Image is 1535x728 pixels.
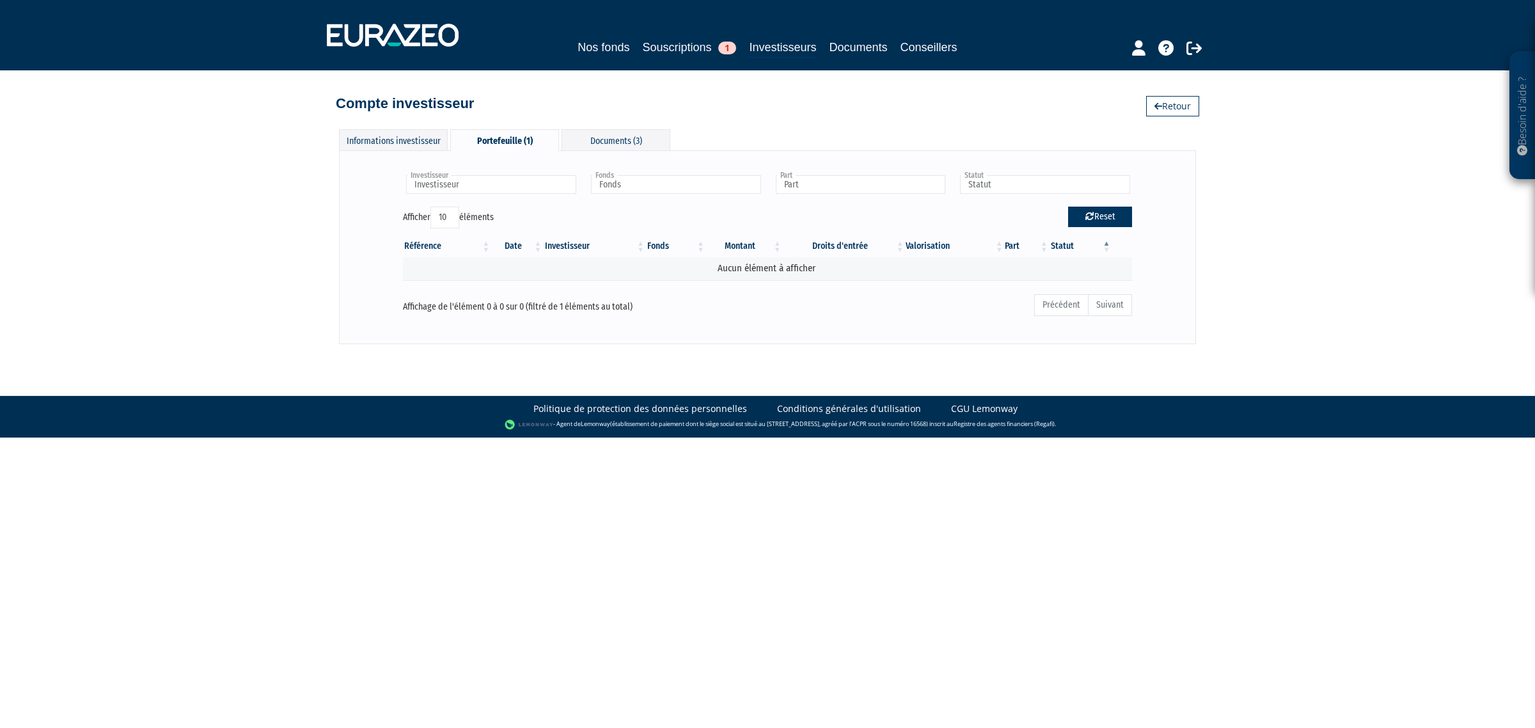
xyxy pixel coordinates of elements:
[783,235,906,257] th: Droits d'entrée: activer pour trier la colonne par ordre croissant
[1068,207,1132,227] button: Reset
[403,235,491,257] th: Référence : activer pour trier la colonne par ordre croissant
[954,420,1055,428] a: Registre des agents financiers (Regafi)
[505,418,554,431] img: logo-lemonway.png
[706,235,783,257] th: Montant: activer pour trier la colonne par ordre croissant
[403,207,494,228] label: Afficher éléments
[1515,58,1530,173] p: Besoin d'aide ?
[578,38,629,56] a: Nos fonds
[777,402,921,415] a: Conditions générales d'utilisation
[336,96,474,111] h4: Compte investisseur
[339,129,448,150] div: Informations investisseur
[562,129,670,150] div: Documents (3)
[901,38,957,56] a: Conseillers
[491,235,543,257] th: Date: activer pour trier la colonne par ordre croissant
[951,402,1018,415] a: CGU Lemonway
[450,129,559,151] div: Portefeuille (1)
[642,38,736,56] a: Souscriptions1
[544,235,646,257] th: Investisseur: activer pour trier la colonne par ordre croissant
[1005,235,1050,257] th: Part: activer pour trier la colonne par ordre croissant
[13,418,1522,431] div: - Agent de (établissement de paiement dont le siège social est situé au [STREET_ADDRESS], agréé p...
[718,42,736,54] span: 1
[403,257,1132,280] td: Aucun élément à afficher
[1050,235,1112,257] th: Statut : activer pour trier la colonne par ordre d&eacute;croissant
[403,293,696,313] div: Affichage de l'élément 0 à 0 sur 0 (filtré de 1 éléments au total)
[749,38,816,58] a: Investisseurs
[581,420,610,428] a: Lemonway
[906,235,1005,257] th: Valorisation: activer pour trier la colonne par ordre croissant
[830,38,888,56] a: Documents
[1146,96,1199,116] a: Retour
[327,24,459,47] img: 1732889491-logotype_eurazeo_blanc_rvb.png
[646,235,706,257] th: Fonds: activer pour trier la colonne par ordre croissant
[430,207,459,228] select: Afficheréléments
[533,402,747,415] a: Politique de protection des données personnelles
